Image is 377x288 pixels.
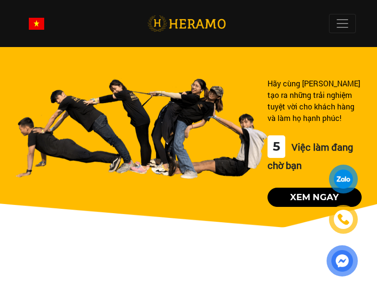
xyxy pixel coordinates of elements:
a: phone-icon [330,206,357,233]
div: 5 [268,135,285,158]
button: Xem ngay [268,188,362,207]
img: logo [147,14,226,34]
img: phone-icon [337,212,351,226]
span: Việc làm đang chờ bạn [268,141,353,171]
img: banner [15,78,268,179]
img: vn-flag.png [29,18,44,30]
div: Hãy cùng [PERSON_NAME] tạo ra những trải nghiệm tuyệt vời cho khách hàng và làm họ hạnh phúc! [268,78,362,124]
